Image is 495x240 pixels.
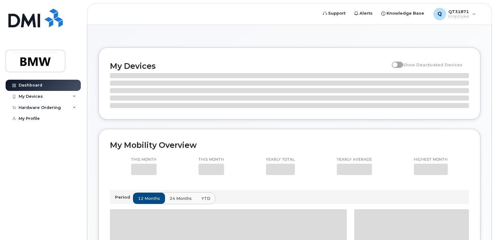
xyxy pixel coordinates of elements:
[131,157,157,162] p: This month
[403,62,462,67] span: Show Deactivated Devices
[266,157,295,162] p: Yearly total
[337,157,372,162] p: Yearly average
[199,157,224,162] p: This month
[115,194,133,200] p: Period
[414,157,448,162] p: Highest month
[110,61,389,71] h2: My Devices
[392,59,397,64] input: Show Deactivated Devices
[201,195,210,201] span: YTD
[170,195,192,201] span: 24 months
[110,140,469,150] h2: My Mobility Overview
